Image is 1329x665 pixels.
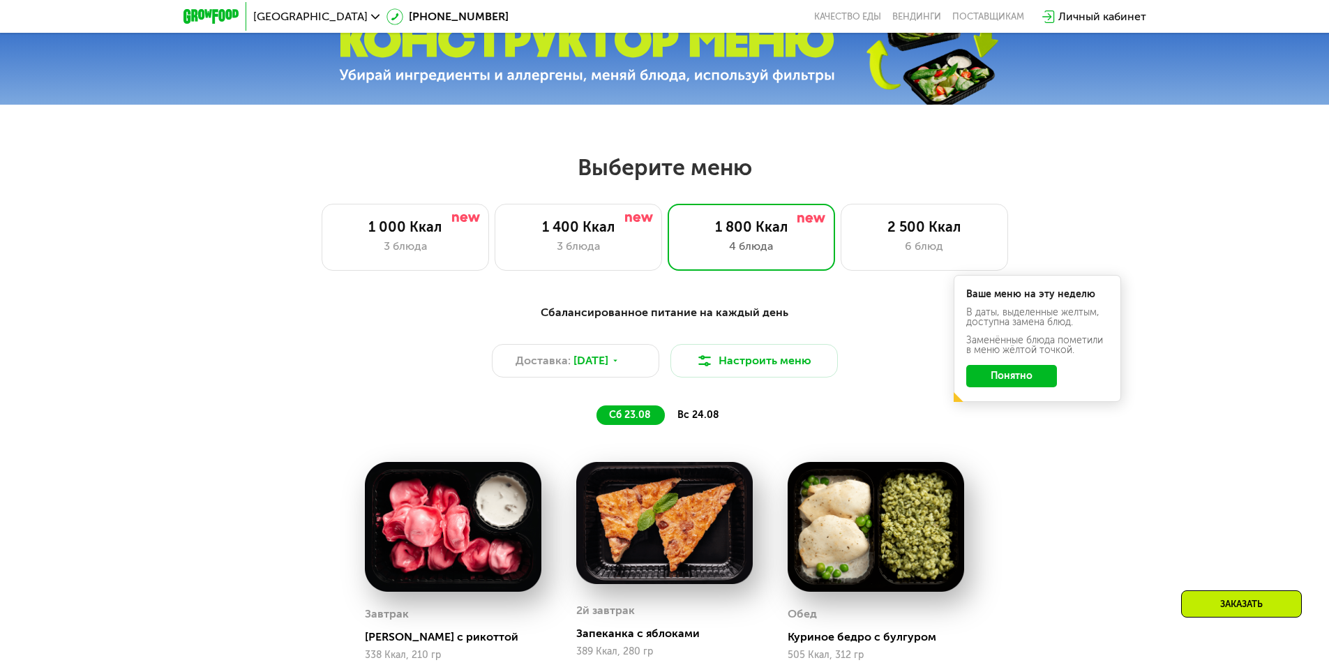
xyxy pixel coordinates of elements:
[253,11,368,22] span: [GEOGRAPHIC_DATA]
[573,352,608,369] span: [DATE]
[252,304,1078,322] div: Сбалансированное питание на каждый день
[45,154,1284,181] h2: Выберите меню
[576,627,764,641] div: Запеканка с яблоками
[509,238,647,255] div: 3 блюда
[682,238,820,255] div: 4 блюда
[336,218,474,235] div: 1 000 Ккал
[788,604,817,625] div: Обед
[609,409,651,421] span: сб 23.08
[855,238,993,255] div: 6 блюд
[892,11,941,22] a: Вендинги
[509,218,647,235] div: 1 400 Ккал
[814,11,881,22] a: Качество еды
[677,409,719,421] span: вс 24.08
[788,630,975,644] div: Куриное бедро с булгуром
[516,352,571,369] span: Доставка:
[952,11,1024,22] div: поставщикам
[576,600,635,621] div: 2й завтрак
[386,8,509,25] a: [PHONE_NUMBER]
[1058,8,1146,25] div: Личный кабинет
[855,218,993,235] div: 2 500 Ккал
[365,604,409,625] div: Завтрак
[576,646,753,657] div: 389 Ккал, 280 гр
[788,650,964,661] div: 505 Ккал, 312 гр
[336,238,474,255] div: 3 блюда
[682,218,820,235] div: 1 800 Ккал
[966,290,1109,299] div: Ваше меню на эту неделю
[365,650,541,661] div: 338 Ккал, 210 гр
[966,365,1057,387] button: Понятно
[966,336,1109,355] div: Заменённые блюда пометили в меню жёлтой точкой.
[670,344,838,378] button: Настроить меню
[966,308,1109,327] div: В даты, выделенные желтым, доступна замена блюд.
[365,630,553,644] div: [PERSON_NAME] с рикоттой
[1181,590,1302,618] div: Заказать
